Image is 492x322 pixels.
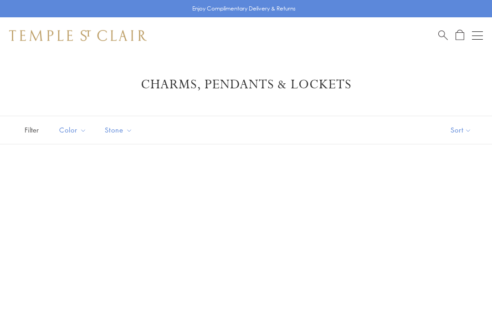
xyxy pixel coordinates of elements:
button: Color [52,120,93,140]
a: Open Shopping Bag [456,30,464,41]
span: Stone [100,124,139,136]
button: Stone [98,120,139,140]
h1: Charms, Pendants & Lockets [23,77,469,93]
img: Temple St. Clair [9,30,147,41]
button: Open navigation [472,30,483,41]
button: Show sort by [430,116,492,144]
p: Enjoy Complimentary Delivery & Returns [192,4,296,13]
a: Search [438,30,448,41]
span: Color [55,124,93,136]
